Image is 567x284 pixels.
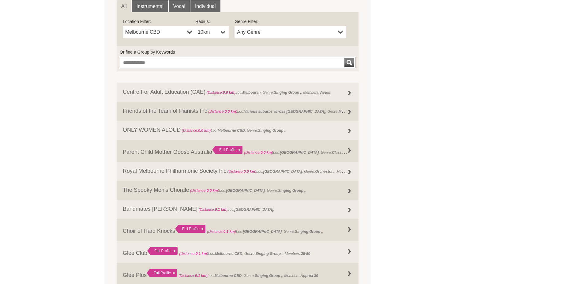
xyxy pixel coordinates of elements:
span: (Distance: ) [178,274,208,278]
span: Any Genre [237,28,336,36]
a: All [117,0,131,13]
span: Loc: , Genre: , [207,229,323,234]
a: Vocal [169,0,190,13]
strong: 0.0 km [225,109,236,114]
strong: 0.1 km [215,207,226,212]
span: (Distance: ) [179,252,208,256]
strong: 0.1 km [196,252,207,256]
span: Loc: , Genre: , Members: [226,168,359,174]
div: Full Profile [147,269,177,277]
strong: [GEOGRAPHIC_DATA] [263,169,302,174]
label: Location Filter: [123,18,195,25]
span: Loc: , Genre: , Members: [179,252,310,256]
label: Or find a Group by Keywords [120,49,355,55]
strong: [GEOGRAPHIC_DATA] [226,188,265,193]
strong: Varies [319,90,330,95]
span: Loc: , Genre: , Members: [178,274,318,278]
strong: 0.0 km [198,128,209,133]
a: Centre For Adult Education (CAE) (Distance:0.0 km)Loc:Melbouren, Genre:Singing Group ,, Members:V... [117,83,359,102]
span: (Distance: ) [206,90,235,95]
a: Melbourne CBD [123,26,195,38]
label: Radius: [195,18,229,25]
strong: Approx 30 [300,274,318,278]
a: Instrumental [132,0,168,13]
strong: Melbourne CBD [214,274,242,278]
strong: 0.0 km [223,90,234,95]
strong: 160 [353,169,359,174]
strong: Singing Group , [295,229,322,234]
strong: [GEOGRAPHIC_DATA] [280,150,319,155]
strong: Various suburbs across [GEOGRAPHIC_DATA] [244,109,325,114]
a: Choir of Hard Knocks Full Profile (Distance:0.1 km)Loc:[GEOGRAPHIC_DATA], Genre:Singing Group ,, [117,219,359,241]
strong: 0.0 km [244,169,255,174]
div: Full Profile [147,247,178,255]
span: Loc: , Genre: , [244,149,363,155]
span: (Distance: ) [208,109,237,114]
span: (Distance: ) [244,150,273,155]
strong: Melbourne CBD [215,252,242,256]
div: Full Profile [175,225,205,233]
span: Loc: , Genre: , [181,128,286,133]
strong: Singing Group , [255,274,282,278]
span: (Distance: ) [190,188,219,193]
span: Melbourne CBD [125,28,185,36]
span: 10km [198,28,218,36]
span: Loc: , Genre: , [189,188,306,193]
strong: 25-50 [301,252,310,256]
strong: Singing Group , [274,90,301,95]
a: Parent Child Mother Goose Australia Full Profile (Distance:0.0 km)Loc:[GEOGRAPHIC_DATA], Genre:Cl... [117,140,359,162]
strong: Music Session (regular) , [339,108,382,114]
span: (Distance: ) [227,169,256,174]
a: The Spooky Men’s Chorale (Distance:0.0 km)Loc:[GEOGRAPHIC_DATA], Genre:Singing Group ,, [117,181,359,200]
a: Friends of the Team of Pianists Inc (Distance:0.0 km)Loc:Various suburbs across [GEOGRAPHIC_DATA]... [117,102,359,121]
strong: 0.0 km [207,188,218,193]
a: 10km [195,26,229,38]
strong: Class Workshop , [332,149,362,155]
a: ONLY WOMEN ALOUD (Distance:0.0 km)Loc:Melbourne CBD, Genre:Singing Group ,, [117,121,359,140]
a: Bandmates [PERSON_NAME] (Distance:0.1 km)Loc:[GEOGRAPHIC_DATA], [117,200,359,219]
strong: Melbourne CBD [218,128,245,133]
span: (Distance: ) [207,229,236,234]
a: Any Genre [235,26,346,38]
strong: 0.1 km [223,229,235,234]
span: (Distance: ) [198,207,227,212]
strong: Orchestra , [315,169,335,174]
strong: 0.1 km [195,274,206,278]
div: Full Profile [212,146,242,154]
span: Loc: , Genre: , [207,108,383,114]
a: Individual [190,0,220,13]
a: Royal Melbourne Philharmonic Society Inc (Distance:0.0 km)Loc:[GEOGRAPHIC_DATA], Genre:Orchestra ... [117,162,359,181]
span: (Distance: ) [182,128,211,133]
strong: 0.0 km [261,150,272,155]
strong: Singing Group , [278,188,305,193]
strong: Singing Group , [255,252,283,256]
strong: Singing Group , [258,128,285,133]
span: Loc: , [197,207,274,212]
strong: Melbouren [242,90,261,95]
a: Glee Club Full Profile (Distance:0.1 km)Loc:Melbourne CBD, Genre:Singing Group ,, Members:25-50 [117,241,359,263]
label: Genre Filter: [235,18,346,25]
strong: [GEOGRAPHIC_DATA] [234,207,273,212]
span: Loc: , Genre: , Members: [205,90,330,95]
strong: [GEOGRAPHIC_DATA] [243,229,282,234]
